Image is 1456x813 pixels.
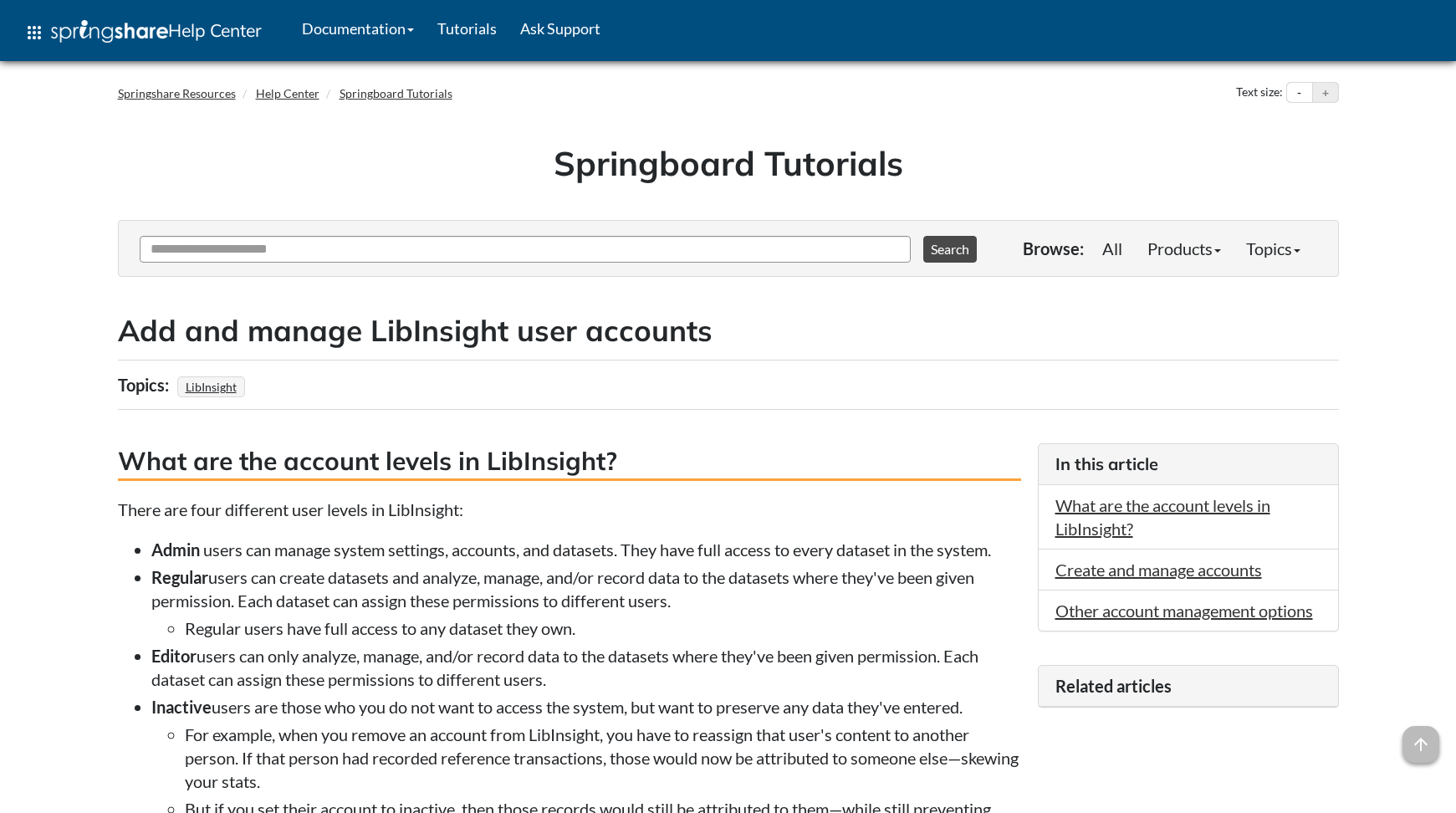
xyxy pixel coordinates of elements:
a: What are the account levels in LibInsight? [1055,495,1270,539]
span: arrow_upward [1402,726,1439,763]
h3: In this article [1055,453,1321,476]
span: Related articles [1055,676,1172,696]
h2: Add and manage LibInsight user accounts [118,310,1339,351]
strong: Editor [151,646,197,666]
li: users can only analyze, manage, and/or record data to the datasets where they've been given permi... [151,644,1021,691]
a: All [1090,232,1135,265]
li: Regular users have full access to any dataset they own. [185,616,1021,640]
strong: Admin [151,539,200,560]
p: Browse: [1023,237,1084,260]
h3: What are the account levels in LibInsight? [118,443,1021,481]
span: apps [24,23,44,43]
a: arrow_upward [1402,728,1439,748]
h1: Springboard Tutorials [130,140,1326,187]
li: users can create datasets and analyze, manage, and/or record data to the datasets where they've b... [151,565,1021,640]
a: LibInsight [183,375,239,399]
p: There are four different user levels in LibInsight: [118,498,1021,521]
a: Topics [1234,232,1313,265]
button: Decrease text size [1287,83,1312,103]
strong: Inactive [151,697,212,717]
a: Springboard Tutorials [340,86,452,100]
li: users can manage system settings, accounts, and datasets. They have full access to every dataset ... [151,538,1021,561]
button: Search [923,236,977,263]
a: apps Help Center [13,8,273,58]
div: Topics: [118,369,173,401]
a: Other account management options [1055,601,1313,621]
a: Ask Support [508,8,612,49]
img: Springshare [51,20,168,43]
strong: Regular [151,567,208,587]
span: Help Center [168,19,262,41]
a: Springshare Resources [118,86,236,100]
div: Text size: [1233,82,1286,104]
li: For example, when you remove an account from LibInsight, you have to reassign that user's content... [185,723,1021,793]
a: Tutorials [426,8,508,49]
button: Increase text size [1313,83,1338,103]
a: Help Center [256,86,319,100]
a: Documentation [290,8,426,49]
a: Products [1135,232,1234,265]
a: Create and manage accounts [1055,560,1262,580]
